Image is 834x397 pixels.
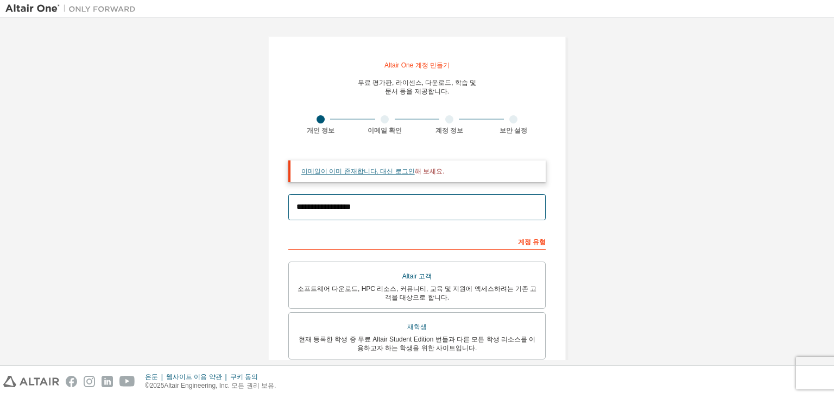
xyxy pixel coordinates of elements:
font: 계정 유형 [518,238,546,246]
img: linkedin.svg [102,376,113,387]
font: 쿠키 동의 [230,373,258,381]
font: 무료 평가판, 라이센스, 다운로드, 학습 및 [358,79,477,86]
img: instagram.svg [84,376,95,387]
font: 현재 등록한 학생 중 무료 Altair Student Edition 번들과 다른 모든 학생 리소스를 이용하고자 하는 학생을 위한 사이트입니다. [299,336,536,352]
font: 보안 설정 [500,127,527,134]
font: 문서 등을 제공합니다. [385,88,449,95]
img: altair_logo.svg [3,376,59,387]
font: © [145,382,150,389]
font: Altair One 계정 만들기 [384,61,450,69]
font: Altair Engineering, Inc. 모든 권리 보유. [164,382,276,389]
img: 알타이르 원 [5,3,141,14]
a: 이메일이 이미 존재합니다. 대신 로그인 [301,168,415,175]
font: 해 보세요 [415,168,443,175]
font: 이메일 확인 [368,127,402,134]
font: 소프트웨어 다운로드, HPC 리소스, 커뮤니티, 교육 및 지원에 액세스하려는 기존 고객을 대상으로 합니다. [298,285,537,301]
font: 계정 정보 [435,127,463,134]
font: 웹사이트 이용 약관 [166,373,222,381]
font: 은둔 [145,373,158,381]
img: facebook.svg [66,376,77,387]
font: 재학생 [407,323,427,331]
font: 개인 정보 [307,127,334,134]
font: 2025 [150,382,165,389]
font: . [443,168,444,175]
font: Altair 고객 [402,272,432,280]
img: youtube.svg [119,376,135,387]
